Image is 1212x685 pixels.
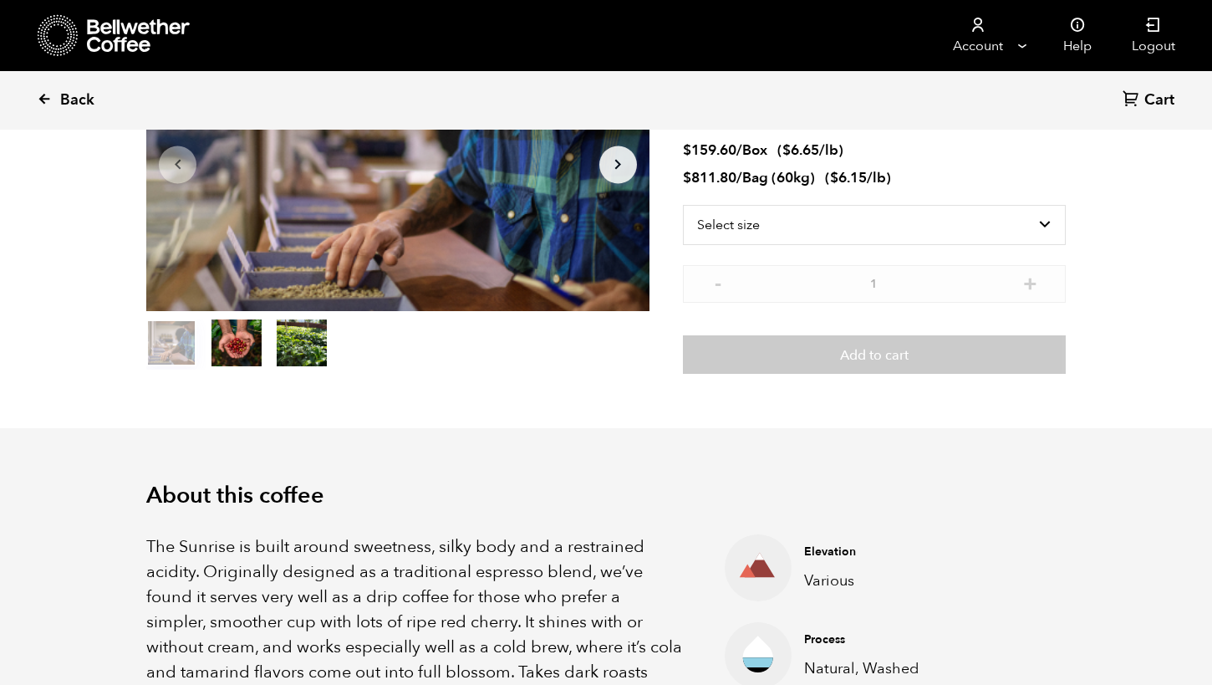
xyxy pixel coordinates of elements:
p: Various [804,570,1040,592]
button: Add to cart [683,335,1066,374]
bdi: 811.80 [683,168,736,187]
h4: Elevation [804,544,1040,560]
button: - [708,273,729,290]
h2: About this coffee [146,483,1066,509]
span: Back [60,90,94,110]
span: Bag (60kg) [742,168,815,187]
h4: Process [804,631,1040,648]
p: Natural, Washed [804,657,1040,680]
span: /lb [819,141,838,160]
span: Cart [1144,90,1174,110]
span: Box [742,141,767,160]
span: $ [830,168,838,187]
span: ( ) [777,141,843,160]
span: / [736,141,742,160]
span: /lb [867,168,886,187]
span: $ [683,168,691,187]
bdi: 159.60 [683,141,736,160]
span: $ [683,141,691,160]
button: + [1020,273,1041,290]
span: / [736,168,742,187]
a: Cart [1123,89,1179,112]
bdi: 6.65 [782,141,819,160]
bdi: 6.15 [830,168,867,187]
span: $ [782,141,791,160]
span: ( ) [825,168,891,187]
